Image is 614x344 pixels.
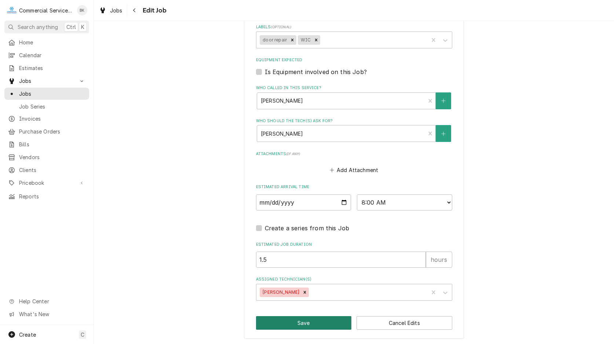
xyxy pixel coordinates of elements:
div: Estimated Job Duration [256,242,452,268]
span: Vendors [19,153,85,161]
a: Go to Jobs [4,75,89,87]
div: Remove Audie Murphy [301,288,309,297]
span: Create [19,332,36,338]
label: Who called in this service? [256,85,452,91]
span: Reports [19,193,85,200]
span: Estimates [19,64,85,72]
a: Clients [4,164,89,176]
span: Help Center [19,297,85,305]
input: Date [256,194,351,211]
a: Calendar [4,49,89,61]
label: Assigned Technician(s) [256,277,452,282]
button: Navigate back [129,4,140,16]
a: Bills [4,138,89,150]
span: Pricebook [19,179,74,187]
span: Jobs [110,7,123,14]
label: Attachments [256,151,452,157]
button: Search anythingCtrlK [4,21,89,33]
a: Go to Pricebook [4,177,89,189]
svg: Create New Contact [441,98,446,103]
label: Who should the tech(s) ask for? [256,118,452,124]
div: Attachments [256,151,452,175]
div: C [7,5,17,15]
label: Is Equipment involved on this Job? [265,67,367,76]
div: Brian Key's Avatar [77,5,87,15]
button: Add Attachment [328,165,380,175]
div: Commercial Service Co.'s Avatar [7,5,17,15]
div: Who called in this service? [256,85,452,109]
span: Edit Job [140,6,167,15]
select: Time Select [357,194,452,211]
a: Vendors [4,151,89,163]
div: Button Group Row [256,316,452,330]
div: hours [426,252,452,268]
span: Bills [19,140,85,148]
div: Estimated Arrival Time [256,184,452,210]
span: Jobs [19,77,74,85]
a: Invoices [4,113,89,125]
a: Job Series [4,100,89,113]
div: Labels [256,24,452,48]
label: Labels [256,24,452,30]
button: Cancel Edits [357,316,452,330]
div: Button Group [256,316,452,330]
a: Jobs [4,88,89,100]
div: [PERSON_NAME] [260,288,301,297]
div: Equipment Expected [256,57,452,76]
div: WIC [298,35,312,45]
span: Jobs [19,90,85,98]
button: Create New Contact [436,125,451,142]
div: Assigned Technician(s) [256,277,452,300]
div: BK [77,5,87,15]
span: Purchase Orders [19,128,85,135]
div: Commercial Service Co. [19,7,73,14]
a: Purchase Orders [4,125,89,138]
a: Estimates [4,62,89,74]
div: Remove door repair [288,35,296,45]
span: Search anything [18,23,58,31]
a: Go to What's New [4,308,89,320]
span: Calendar [19,51,85,59]
div: Remove WIC [312,35,320,45]
span: Clients [19,166,85,174]
svg: Create New Contact [441,131,446,136]
label: Equipment Expected [256,57,452,63]
div: Who should the tech(s) ask for? [256,118,452,142]
a: Go to Help Center [4,295,89,307]
label: Estimated Job Duration [256,242,452,248]
span: Ctrl [66,23,76,31]
button: Create New Contact [436,92,451,109]
span: ( if any ) [286,152,300,156]
a: Jobs [96,4,125,17]
label: Create a series from this Job [265,224,350,233]
span: Invoices [19,115,85,122]
span: Job Series [19,103,85,110]
span: What's New [19,310,85,318]
span: C [81,331,84,338]
a: Reports [4,190,89,202]
label: Estimated Arrival Time [256,184,452,190]
a: Home [4,36,89,48]
div: door repair [260,35,288,45]
span: ( optional ) [271,25,291,29]
button: Save [256,316,352,330]
span: K [81,23,84,31]
span: Home [19,39,85,46]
